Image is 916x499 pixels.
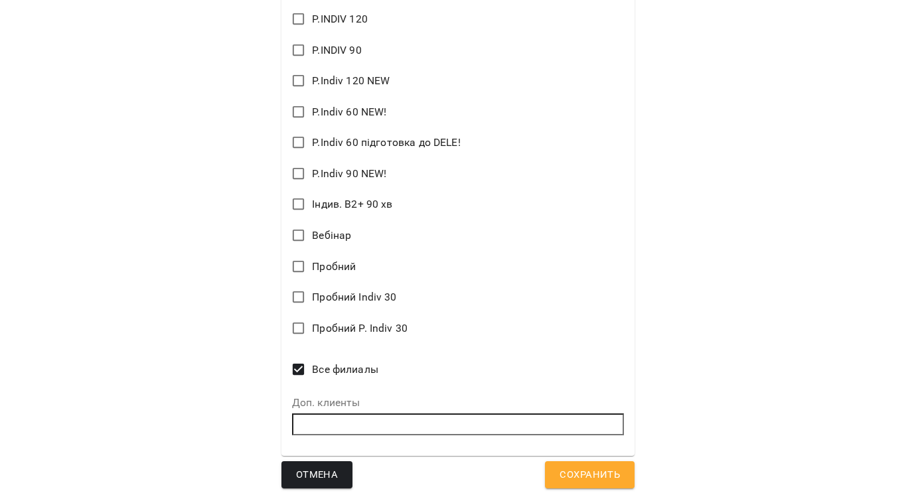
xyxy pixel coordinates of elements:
span: P.INDIV 90 [312,42,361,58]
span: Пробний Indiv 30 [312,289,396,305]
label: Доп. клиенты [292,397,625,408]
span: Індив. В2+ 90 хв [312,196,392,212]
span: Сохранить [560,466,620,484]
button: Сохранить [545,461,635,489]
span: Отмена [296,466,339,484]
span: P.Indiv 60 NEW! [312,104,386,120]
span: Все филиалы [312,362,378,378]
span: P.Indiv 120 NEW [312,73,390,89]
span: P.Indiv 90 NEW! [312,166,386,182]
span: Пробний [312,259,356,275]
span: P.INDIV 120 [312,11,368,27]
button: Отмена [281,461,353,489]
span: P.Indiv 60 підготовка до DELE! [312,135,460,151]
span: Вебінар [312,228,351,244]
span: Пробний P. Indiv 30 [312,321,408,336]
